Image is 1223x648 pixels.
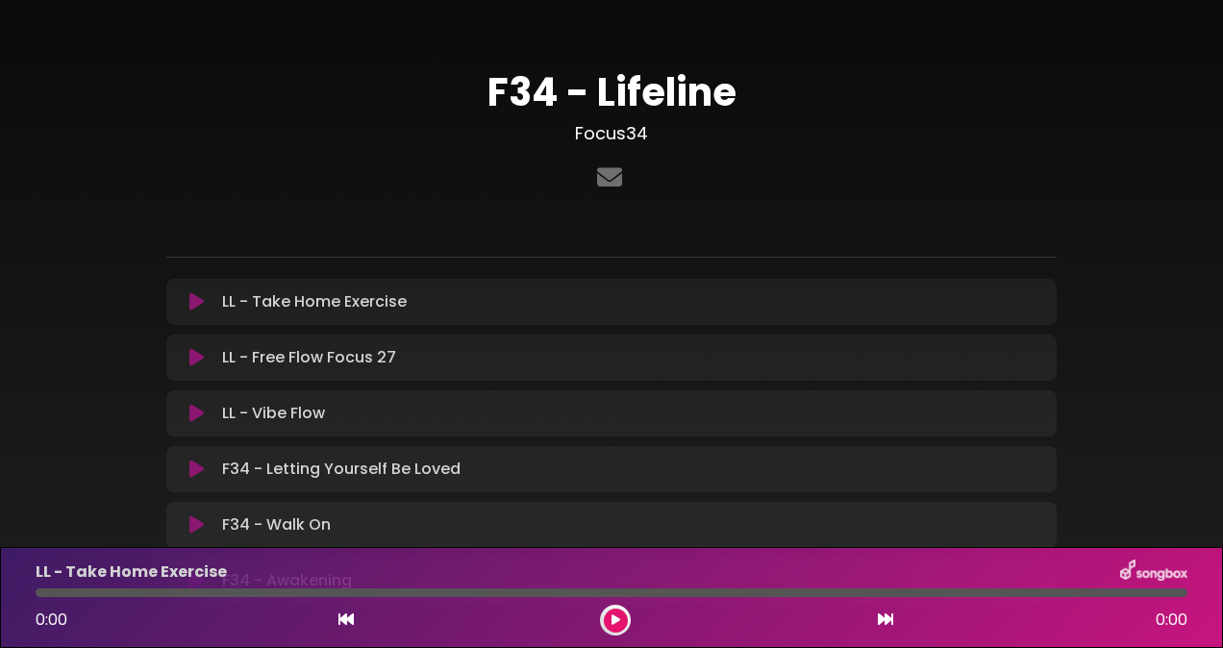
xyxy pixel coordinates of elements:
[1156,609,1187,632] span: 0:00
[222,458,461,481] p: F34 - Letting Yourself Be Loved
[36,609,67,631] span: 0:00
[1120,560,1187,585] img: songbox-logo-white.png
[166,69,1057,115] h1: F34 - Lifeline
[222,290,407,313] p: LL - Take Home Exercise
[222,513,331,536] p: F34 - Walk On
[222,346,396,369] p: LL - Free Flow Focus 27
[166,123,1057,144] h3: Focus34
[36,561,227,584] p: LL - Take Home Exercise
[222,402,325,425] p: LL - Vibe Flow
